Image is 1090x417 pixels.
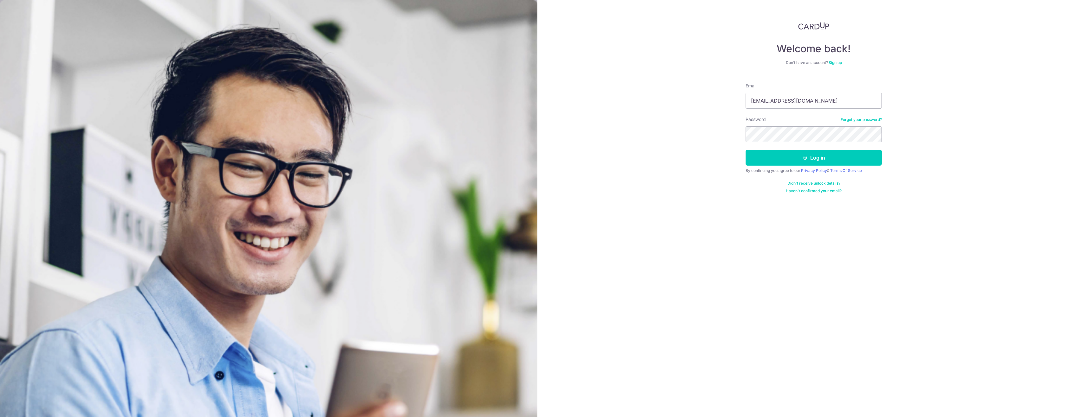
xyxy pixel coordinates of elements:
a: Forgot your password? [841,117,882,122]
h4: Welcome back! [746,42,882,55]
img: CardUp Logo [798,22,829,30]
a: Privacy Policy [801,168,827,173]
div: Don’t have an account? [746,60,882,65]
a: Terms Of Service [830,168,862,173]
a: Sign up [829,60,842,65]
button: Log in [746,150,882,166]
a: Haven't confirmed your email? [786,188,842,193]
label: Password [746,116,766,123]
input: Enter your Email [746,93,882,109]
a: Didn't receive unlock details? [787,181,840,186]
label: Email [746,83,756,89]
div: By continuing you agree to our & [746,168,882,173]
